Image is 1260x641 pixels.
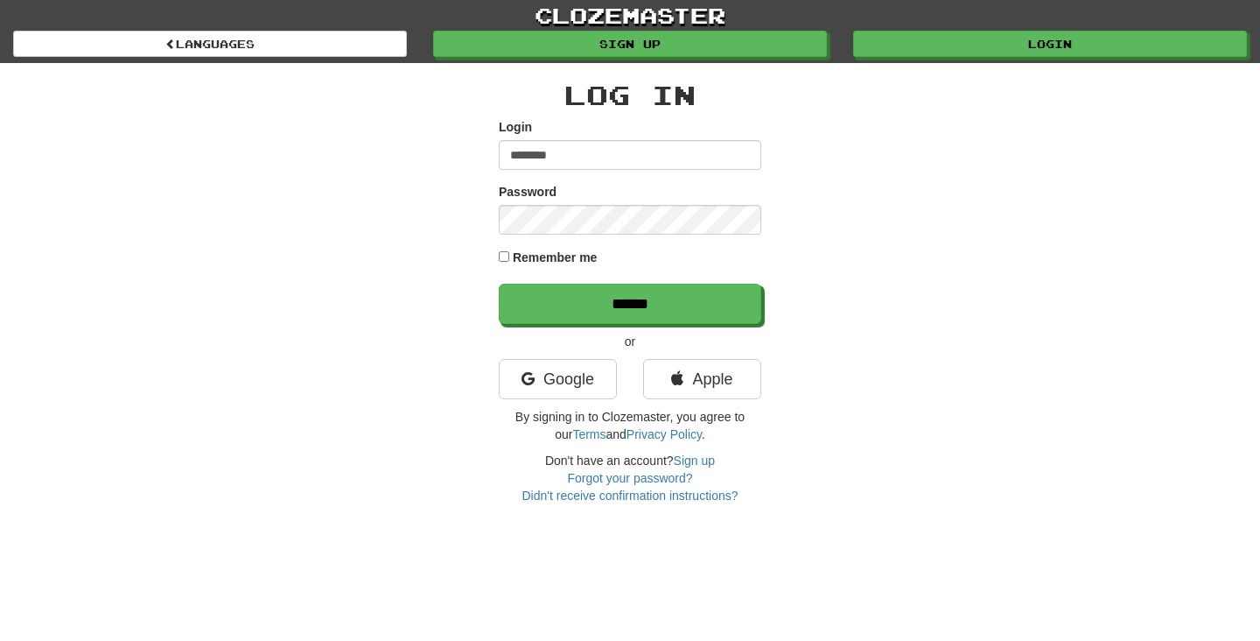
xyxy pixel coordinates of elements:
a: Forgot your password? [567,471,692,485]
a: Google [499,359,617,399]
a: Apple [643,359,761,399]
p: or [499,333,761,350]
a: Login [853,31,1247,57]
a: Sign up [433,31,827,57]
a: Sign up [674,454,715,468]
p: By signing in to Clozemaster, you agree to our and . [499,408,761,443]
a: Privacy Policy [626,427,702,441]
h2: Log In [499,81,761,109]
a: Languages [13,31,407,57]
label: Remember me [513,249,598,266]
div: Don't have an account? [499,452,761,504]
label: Password [499,183,556,201]
a: Terms [572,427,605,441]
a: Didn't receive confirmation instructions? [521,489,738,503]
label: Login [499,118,532,136]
